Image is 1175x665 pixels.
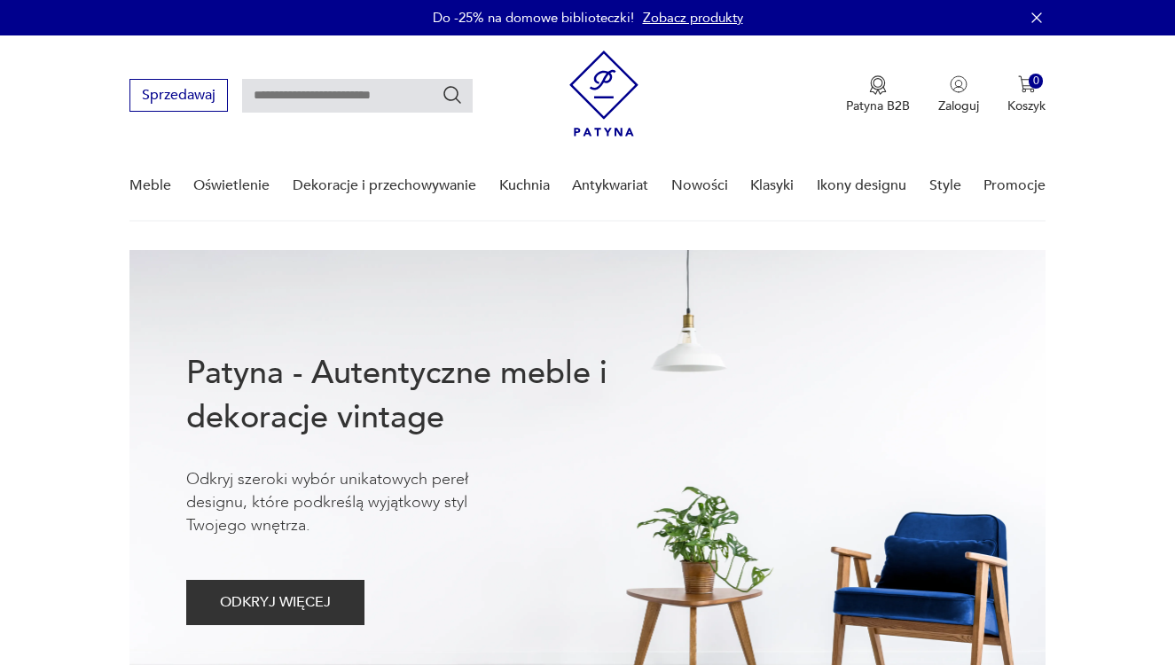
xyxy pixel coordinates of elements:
button: Patyna B2B [846,75,910,114]
p: Patyna B2B [846,98,910,114]
img: Ikonka użytkownika [950,75,967,93]
a: Ikony designu [817,152,906,220]
a: Meble [129,152,171,220]
a: Style [929,152,961,220]
button: 0Koszyk [1007,75,1046,114]
a: Antykwariat [572,152,648,220]
p: Odkryj szeroki wybór unikatowych pereł designu, które podkreślą wyjątkowy styl Twojego wnętrza. [186,468,523,537]
button: Sprzedawaj [129,79,228,112]
a: ODKRYJ WIĘCEJ [186,598,364,610]
img: Ikona koszyka [1018,75,1036,93]
a: Sprzedawaj [129,90,228,103]
button: Zaloguj [938,75,979,114]
a: Nowości [671,152,728,220]
a: Dekoracje i przechowywanie [293,152,476,220]
a: Oświetlenie [193,152,270,220]
p: Zaloguj [938,98,979,114]
a: Kuchnia [499,152,550,220]
p: Koszyk [1007,98,1046,114]
a: Zobacz produkty [643,9,743,27]
a: Ikona medaluPatyna B2B [846,75,910,114]
button: ODKRYJ WIĘCEJ [186,580,364,625]
h1: Patyna - Autentyczne meble i dekoracje vintage [186,351,665,440]
button: Szukaj [442,84,463,106]
a: Promocje [983,152,1046,220]
a: Klasyki [750,152,794,220]
p: Do -25% na domowe biblioteczki! [433,9,634,27]
img: Patyna - sklep z meblami i dekoracjami vintage [569,51,638,137]
img: Ikona medalu [869,75,887,95]
div: 0 [1029,74,1044,89]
